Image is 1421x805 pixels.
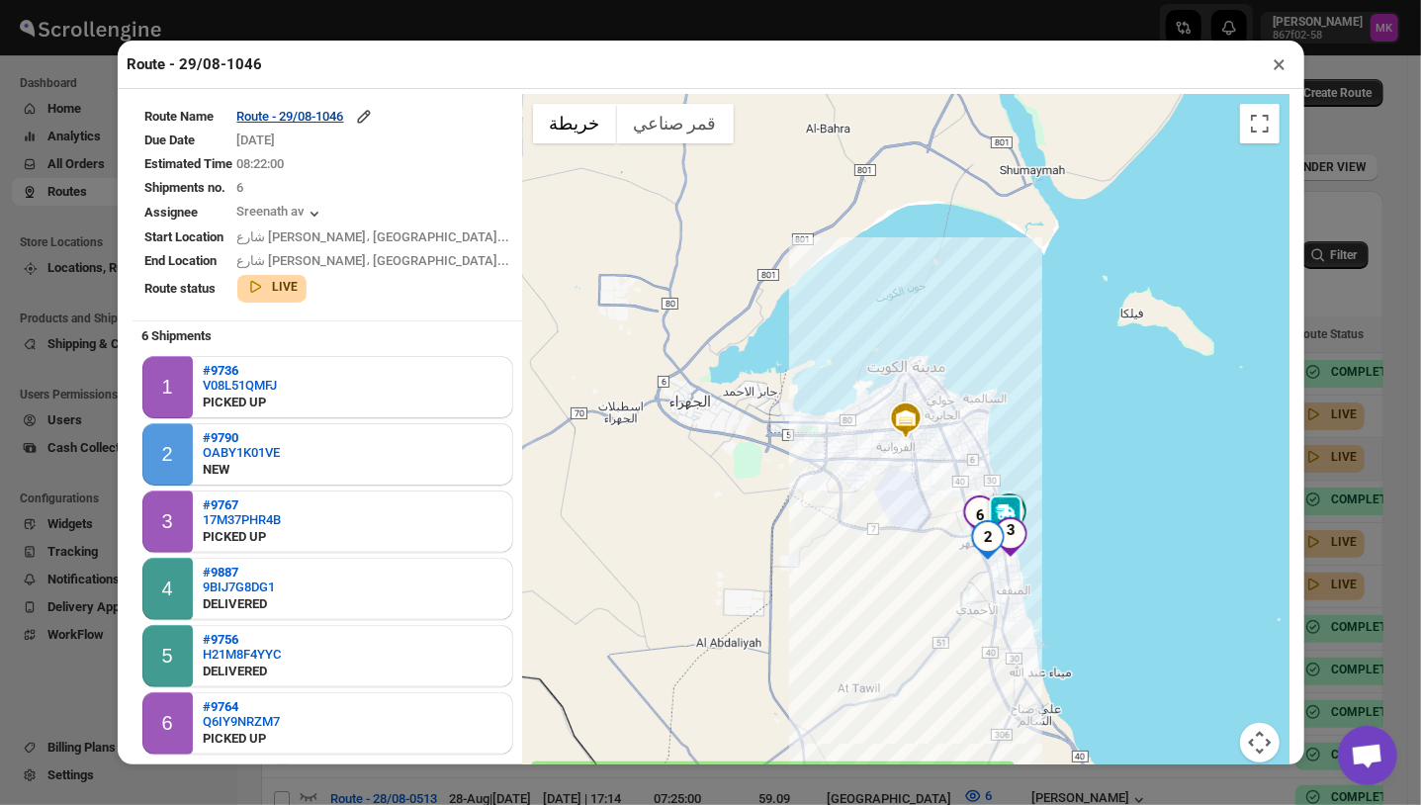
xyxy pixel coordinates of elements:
[203,430,280,445] button: #9790
[237,180,244,195] span: 6
[990,495,1029,535] div: 4
[968,520,1008,560] div: 2
[1240,104,1280,143] button: تبديل إلى العرض ملء الشاشة
[145,156,233,171] span: Estimated Time
[145,109,215,124] span: Route Name
[145,281,217,296] span: Route status
[533,104,617,143] button: عرض خريطة الشارع
[145,229,224,244] span: Start Location
[203,363,277,378] button: #9736
[528,760,593,786] a: ‏فتح هذه المنطقة في "خرائط Google" (يؤدي ذلك إلى فتح نافذة جديدة)
[245,277,299,297] button: LIVE
[203,527,281,547] div: PICKED UP
[203,393,277,412] div: PICKED UP
[203,430,238,445] b: #9790
[273,280,299,294] b: LIVE
[162,510,173,533] div: 3
[203,565,275,580] button: #9887
[1338,726,1397,785] a: دردشة مفتوحة
[203,714,280,729] button: Q6IY9NRZM7
[203,512,281,527] button: 17M37PHR4B
[990,493,1029,533] div: 5
[960,495,1000,535] div: 6
[237,251,510,271] div: شارع [PERSON_NAME]، [GEOGRAPHIC_DATA]...
[162,443,173,466] div: 2
[203,497,281,512] button: #9767
[237,204,324,224] button: Sreenath av
[203,460,280,480] div: NEW
[162,376,173,399] div: 1
[237,133,276,147] span: [DATE]
[145,205,199,220] span: Assignee
[145,180,226,195] span: Shipments no.
[203,632,238,647] b: #9756
[531,761,1015,781] label: Assignee's live location is available and auto-updates every minute if assignee moves
[203,662,281,681] div: DELIVERED
[203,363,238,378] b: #9736
[203,580,275,594] button: 9BIJ7G8DG1
[203,699,280,714] button: #9764
[162,578,173,600] div: 4
[203,647,281,662] button: H21M8F4YYC
[237,107,374,127] button: Route - 29/08-1046
[1240,723,1280,762] button: عناصر التحكّم بطريقة عرض الخريطة
[237,156,285,171] span: 08:22:00
[991,517,1030,557] div: 3
[162,712,173,735] div: 6
[203,632,281,647] button: #9756
[237,227,510,247] div: شارع [PERSON_NAME]، [GEOGRAPHIC_DATA]...
[203,445,280,460] button: OABY1K01VE
[1266,50,1294,78] button: ×
[128,54,263,74] h2: Route - 29/08-1046
[203,729,280,749] div: PICKED UP
[203,699,238,714] b: #9764
[162,645,173,668] div: 5
[145,133,196,147] span: Due Date
[145,253,218,268] span: End Location
[203,565,238,580] b: #9887
[203,378,277,393] button: V08L51QMFJ
[528,760,593,786] img: Google
[203,594,275,614] div: DELIVERED
[617,104,734,143] button: عرض صور القمر الصناعي
[133,318,222,353] b: 6 Shipments
[203,497,238,512] b: #9767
